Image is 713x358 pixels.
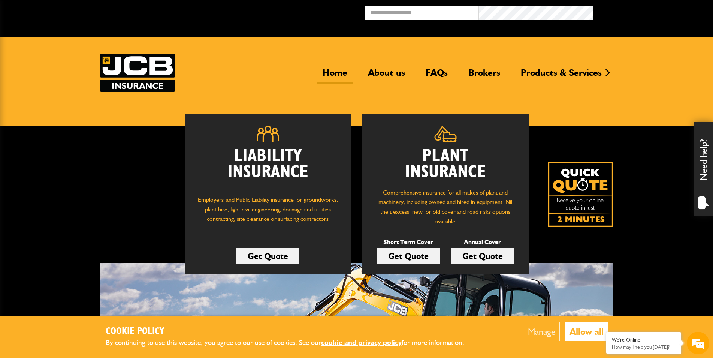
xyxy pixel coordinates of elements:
a: Get Quote [236,248,299,264]
a: Brokers [463,67,506,84]
button: Manage [524,322,560,341]
p: Annual Cover [451,237,514,247]
img: Quick Quote [548,162,613,227]
h2: Cookie Policy [106,326,477,337]
p: How may I help you today? [612,344,676,350]
h2: Plant Insurance [374,148,517,180]
p: Employers' and Public Liability insurance for groundworks, plant hire, light civil engineering, d... [196,195,340,231]
a: FAQs [420,67,453,84]
button: Allow all [565,322,608,341]
button: Broker Login [593,6,707,17]
a: Get Quote [451,248,514,264]
img: JCB Insurance Services logo [100,54,175,92]
a: About us [362,67,411,84]
a: JCB Insurance Services [100,54,175,92]
h2: Liability Insurance [196,148,340,188]
a: Get your insurance quote isn just 2-minutes [548,162,613,227]
a: cookie and privacy policy [321,338,402,347]
p: By continuing to use this website, you agree to our use of cookies. See our for more information. [106,337,477,349]
div: Need help? [694,122,713,216]
p: Short Term Cover [377,237,440,247]
p: Comprehensive insurance for all makes of plant and machinery, including owned and hired in equipm... [374,188,517,226]
a: Products & Services [515,67,607,84]
a: Home [317,67,353,84]
a: Get Quote [377,248,440,264]
div: We're Online! [612,337,676,343]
